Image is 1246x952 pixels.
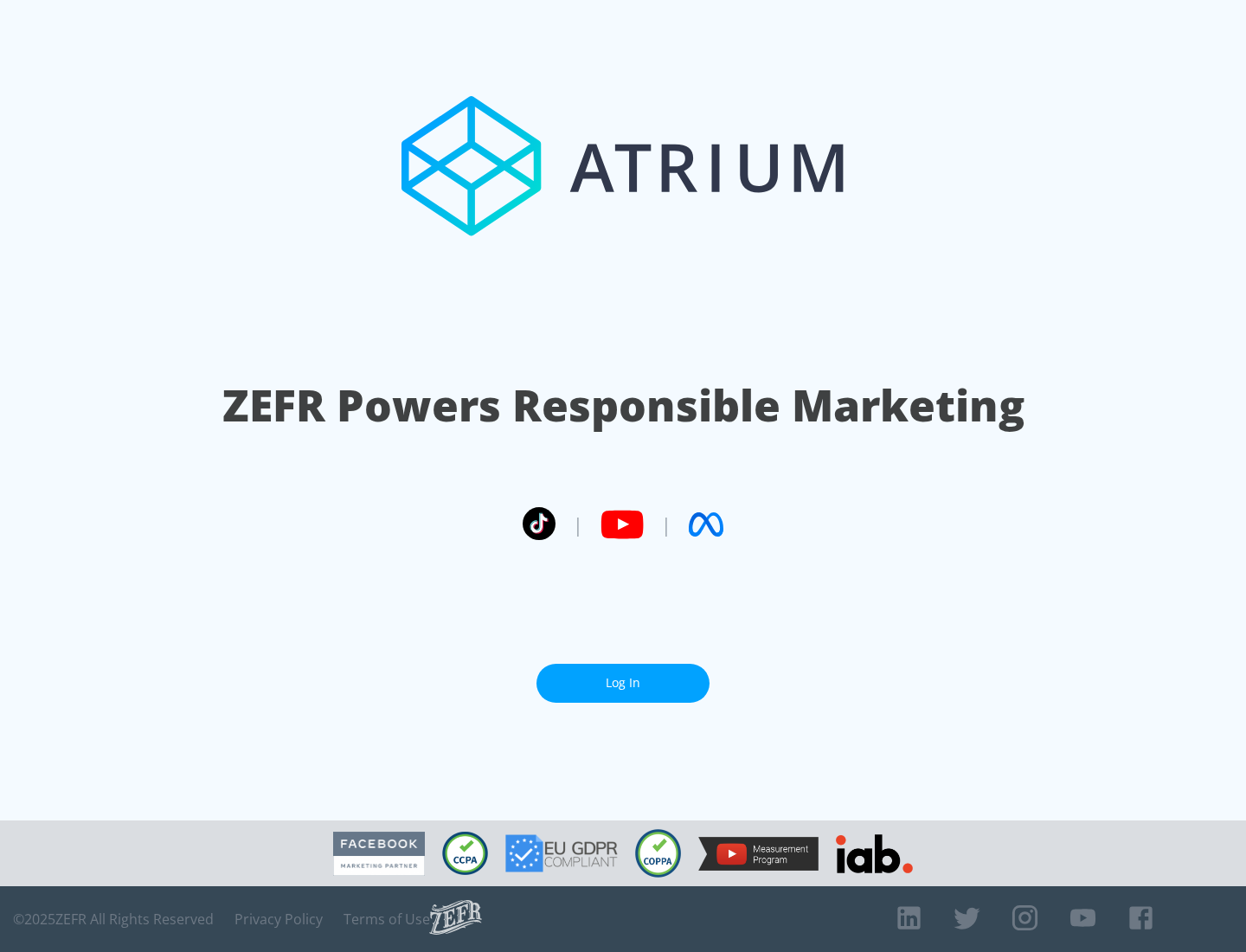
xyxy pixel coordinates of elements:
img: CCPA Compliant [442,832,488,875]
a: Log In [536,664,710,703]
img: GDPR Compliant [505,834,618,872]
img: IAB [836,834,913,873]
span: © 2025 ZEFR All Rights Reserved [13,910,214,928]
img: Facebook Marketing Partner [333,832,425,876]
span: | [661,511,671,537]
span: | [573,511,583,537]
img: COPPA Compliant [635,829,681,878]
h1: ZEFR Powers Responsible Marketing [222,376,1024,435]
a: Terms of Use [344,910,430,928]
a: Privacy Policy [234,910,323,928]
img: YouTube Measurement Program [698,837,819,871]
